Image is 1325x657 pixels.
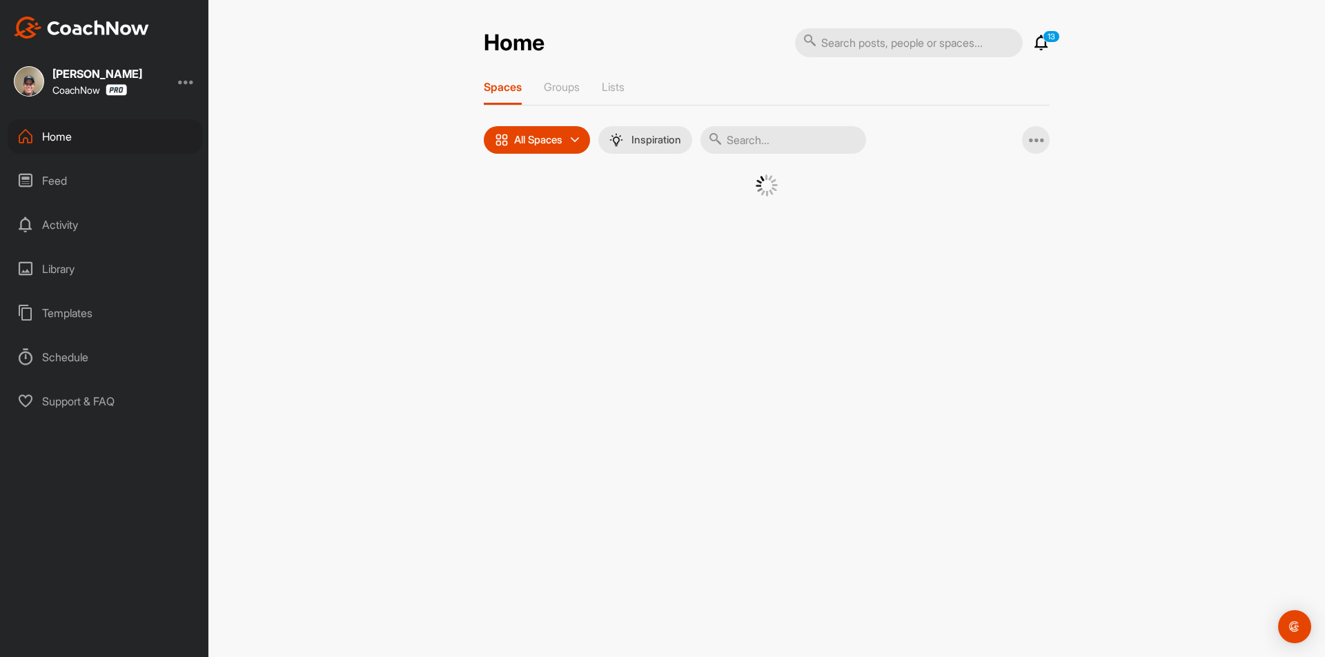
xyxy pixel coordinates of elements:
div: Home [8,119,202,154]
img: CoachNow [14,17,149,39]
input: Search posts, people or spaces... [795,28,1023,57]
div: Feed [8,163,202,198]
div: Library [8,252,202,286]
div: Schedule [8,340,202,374]
div: CoachNow [52,84,127,96]
div: Open Intercom Messenger [1278,610,1311,643]
h2: Home [484,30,544,57]
p: 13 [1043,30,1060,43]
img: menuIcon [609,133,623,147]
p: Groups [544,80,580,94]
div: Templates [8,296,202,330]
div: Support & FAQ [8,384,202,418]
img: icon [495,133,509,147]
img: G6gVgL6ErOh57ABN0eRmCEwV0I4iEi4d8EwaPGI0tHgoAbU4EAHFLEQAh+QQFCgALACwIAA4AGAASAAAEbHDJSesaOCdk+8xg... [756,174,778,196]
p: Lists [602,80,625,94]
div: Activity [8,208,202,242]
p: All Spaces [514,134,562,145]
p: Spaces [484,80,522,94]
input: Search... [700,126,866,154]
p: Inspiration [631,134,681,145]
img: square_df18f7c94d890d77d2112fb6bf60b978.jpg [14,66,44,97]
img: CoachNow Pro [106,84,127,96]
div: [PERSON_NAME] [52,68,142,79]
